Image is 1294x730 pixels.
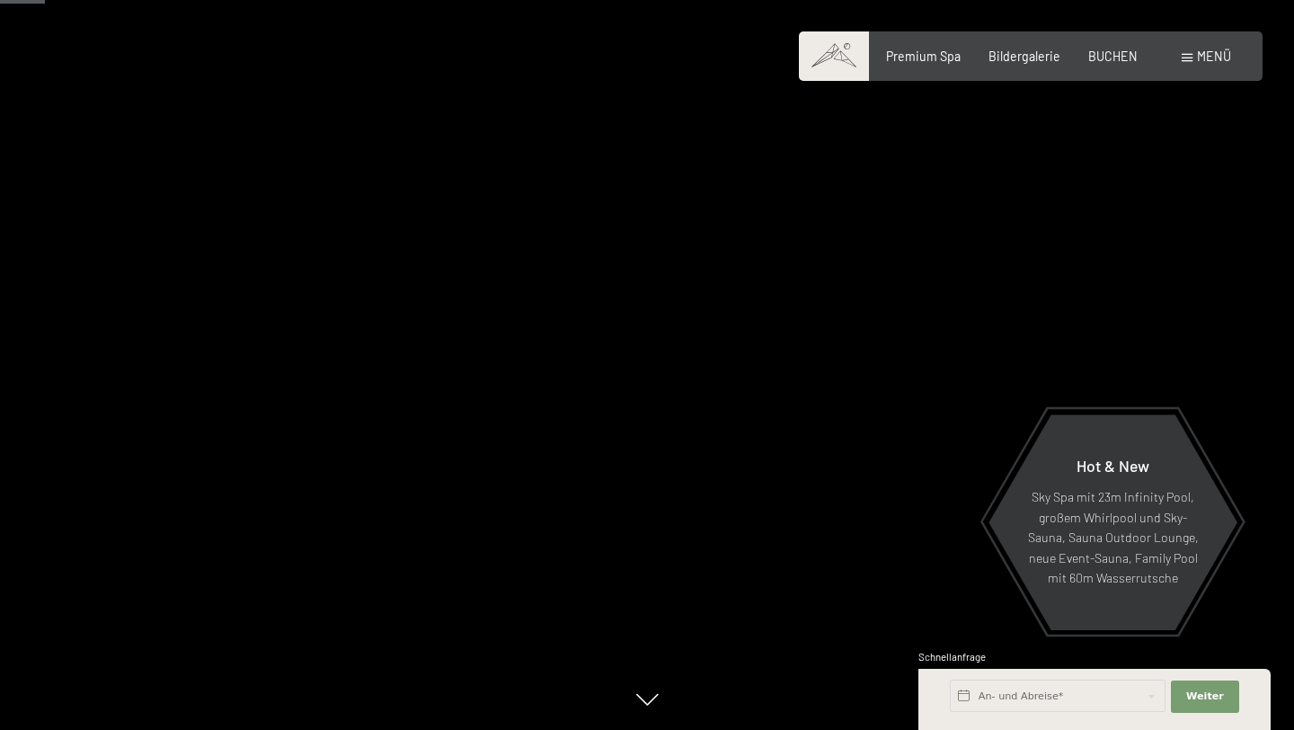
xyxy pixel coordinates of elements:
span: Hot & New [1077,456,1149,476]
a: Hot & New Sky Spa mit 23m Infinity Pool, großem Whirlpool und Sky-Sauna, Sauna Outdoor Lounge, ne... [988,414,1238,631]
a: BUCHEN [1088,49,1138,64]
a: Premium Spa [886,49,961,64]
span: Menü [1197,49,1231,64]
p: Sky Spa mit 23m Infinity Pool, großem Whirlpool und Sky-Sauna, Sauna Outdoor Lounge, neue Event-S... [1027,487,1199,589]
span: Schnellanfrage [918,651,986,663]
button: Weiter [1171,681,1239,713]
span: Weiter [1186,690,1224,704]
a: Bildergalerie [988,49,1060,64]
